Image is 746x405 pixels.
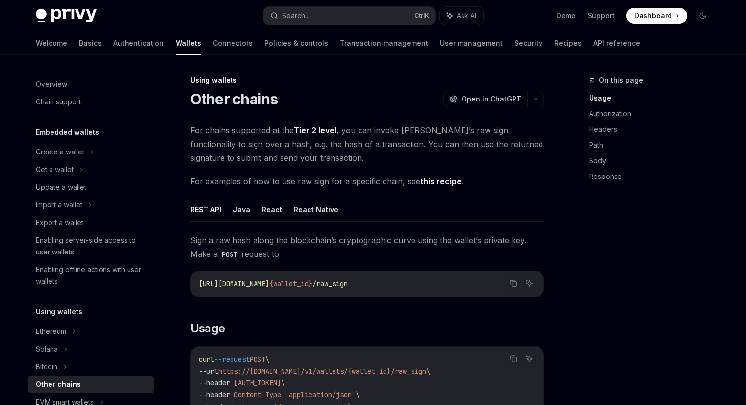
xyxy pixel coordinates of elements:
[514,31,542,55] a: Security
[593,31,640,55] a: API reference
[588,11,615,21] a: Support
[264,31,328,55] a: Policies & controls
[36,199,82,211] div: Import a wallet
[28,93,154,111] a: Chain support
[36,31,67,55] a: Welcome
[36,306,82,318] h5: Using wallets
[36,164,74,176] div: Get a wallet
[262,198,282,221] button: React
[230,390,356,399] span: 'Content-Type: application/json'
[462,94,521,104] span: Open in ChatGPT
[589,122,719,137] a: Headers
[294,126,336,136] a: Tier 2 level
[414,12,429,20] span: Ctrl K
[28,376,154,393] a: Other chains
[199,367,218,376] span: --url
[589,106,719,122] a: Authorization
[457,11,476,21] span: Ask AI
[294,198,338,221] button: React Native
[420,177,462,187] a: this recipe
[36,264,148,287] div: Enabling offline actions with user wallets
[36,379,81,390] div: Other chains
[36,127,99,138] h5: Embedded wallets
[28,76,154,93] a: Overview
[589,169,719,184] a: Response
[356,390,360,399] span: \
[523,353,536,365] button: Ask AI
[340,31,428,55] a: Transaction management
[233,198,250,221] button: Java
[269,279,312,288] span: {wallet_id}
[250,355,265,364] span: POST
[263,7,435,25] button: Search...CtrlK
[443,91,527,107] button: Open in ChatGPT
[190,90,278,108] h1: Other chains
[190,233,544,261] span: Sign a raw hash along the blockchain’s cryptographic curve using the wallet’s private key. Make a...
[36,181,86,193] div: Update a wallet
[79,31,102,55] a: Basics
[36,146,84,158] div: Create a wallet
[199,390,230,399] span: --header
[218,249,241,260] code: POST
[176,31,201,55] a: Wallets
[190,198,221,221] button: REST API
[190,321,225,336] span: Usage
[28,214,154,231] a: Export a wallet
[213,31,253,55] a: Connectors
[282,10,309,22] div: Search...
[199,379,230,387] span: --header
[312,279,348,288] span: /raw_sign
[199,355,214,364] span: curl
[556,11,576,21] a: Demo
[28,231,154,261] a: Enabling server-side access to user wallets
[507,353,520,365] button: Copy the contents from the code block
[28,261,154,290] a: Enabling offline actions with user wallets
[36,96,81,108] div: Chain support
[426,367,430,376] span: \
[695,8,711,24] button: Toggle dark mode
[218,367,426,376] span: https://[DOMAIN_NAME]/v1/wallets/{wallet_id}/raw_sign
[265,355,269,364] span: \
[230,379,281,387] span: '[AUTH_TOKEN]
[440,31,503,55] a: User management
[589,153,719,169] a: Body
[281,379,285,387] span: \
[554,31,582,55] a: Recipes
[634,11,672,21] span: Dashboard
[36,326,66,337] div: Ethereum
[199,279,269,288] span: [URL][DOMAIN_NAME]
[589,90,719,106] a: Usage
[36,9,97,23] img: dark logo
[36,343,58,355] div: Solana
[626,8,687,24] a: Dashboard
[28,178,154,196] a: Update a wallet
[440,7,483,25] button: Ask AI
[36,78,67,90] div: Overview
[190,124,544,165] span: For chains supported at the , you can invoke [PERSON_NAME]’s raw sign functionality to sign over ...
[599,75,643,86] span: On this page
[589,137,719,153] a: Path
[190,76,544,85] div: Using wallets
[190,175,544,188] span: For examples of how to use raw sign for a specific chain, see .
[36,217,83,228] div: Export a wallet
[36,361,57,373] div: Bitcoin
[36,234,148,258] div: Enabling server-side access to user wallets
[214,355,250,364] span: --request
[113,31,164,55] a: Authentication
[507,277,520,290] button: Copy the contents from the code block
[523,277,536,290] button: Ask AI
